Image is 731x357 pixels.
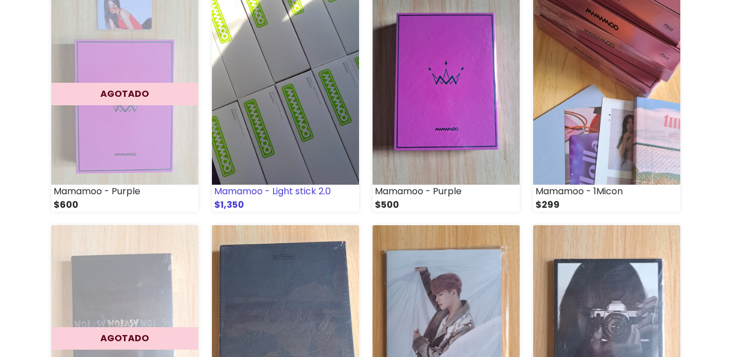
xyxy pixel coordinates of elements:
[212,185,359,198] div: Mamamoo - Light stick 2.0
[533,198,680,212] div: $299
[373,185,520,198] div: Mamamoo - Purple
[533,185,680,198] div: Mamamoo - 1Micon
[51,83,198,105] div: AGOTADO
[51,185,198,198] div: Mamamoo - Purple
[51,327,198,350] div: AGOTADO
[51,198,198,212] div: $600
[212,198,359,212] div: $1,350
[373,198,520,212] div: $500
